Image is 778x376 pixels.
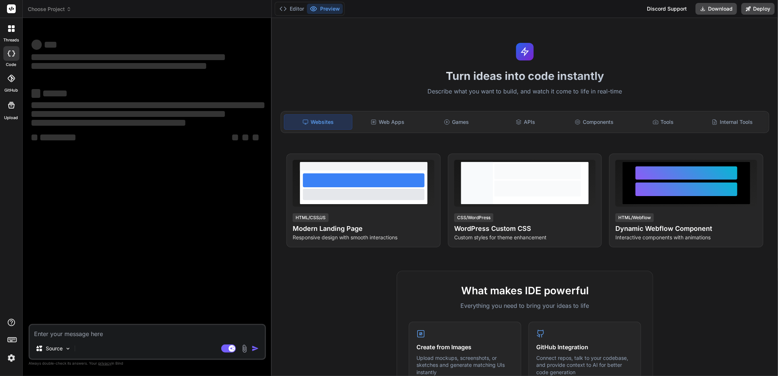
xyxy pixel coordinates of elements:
span: ‌ [242,134,248,140]
span: ‌ [45,42,56,48]
label: Upload [4,115,18,121]
div: Games [423,114,490,130]
div: Discord Support [642,3,691,15]
div: Tools [630,114,697,130]
span: ‌ [32,102,264,108]
span: ‌ [40,134,75,140]
span: ‌ [253,134,259,140]
h2: What makes IDE powerful [409,283,641,298]
h4: Create from Images [416,343,514,351]
div: Internal Tools [699,114,766,130]
h4: WordPress Custom CSS [454,224,596,234]
p: Connect repos, talk to your codebase, and provide context to AI for better code generation [536,354,633,376]
p: Always double-check its answers. Your in Bind [29,360,266,367]
p: Everything you need to bring your ideas to life [409,301,641,310]
span: ‌ [43,91,67,96]
img: attachment [240,344,249,353]
span: Choose Project [28,5,71,13]
span: privacy [98,361,111,365]
label: code [6,62,16,68]
p: Source [46,345,63,352]
button: Editor [277,4,307,14]
span: ‌ [32,120,185,126]
button: Preview [307,4,343,14]
label: threads [3,37,19,43]
h4: GitHub Integration [536,343,633,351]
div: Components [560,114,628,130]
div: Websites [284,114,352,130]
span: ‌ [232,134,238,140]
span: ‌ [32,111,225,117]
span: ‌ [32,134,37,140]
button: Download [696,3,737,15]
p: Responsive design with smooth interactions [293,234,434,241]
h4: Dynamic Webflow Component [615,224,757,234]
div: CSS/WordPress [454,213,493,222]
label: GitHub [4,87,18,93]
div: HTML/CSS/JS [293,213,329,222]
h1: Turn ideas into code instantly [276,69,774,82]
span: ‌ [32,40,42,50]
p: Upload mockups, screenshots, or sketches and generate matching UIs instantly [416,354,514,376]
span: ‌ [32,89,40,98]
div: HTML/Webflow [615,213,654,222]
img: Pick Models [65,346,71,352]
div: APIs [492,114,559,130]
div: Web Apps [354,114,421,130]
p: Interactive components with animations [615,234,757,241]
p: Describe what you want to build, and watch it come to life in real-time [276,87,774,96]
button: Deploy [741,3,775,15]
span: ‌ [32,63,206,69]
h4: Modern Landing Page [293,224,434,234]
img: settings [5,352,18,364]
img: icon [252,345,259,352]
p: Custom styles for theme enhancement [454,234,596,241]
span: ‌ [32,54,225,60]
